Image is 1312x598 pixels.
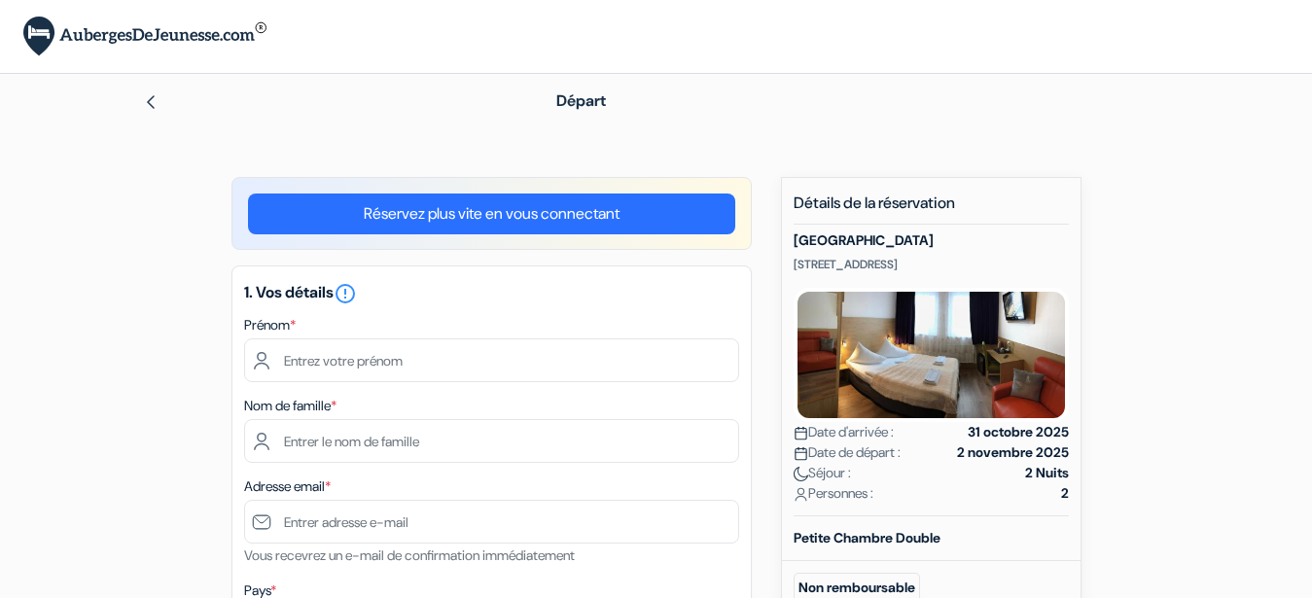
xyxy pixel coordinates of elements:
[794,426,808,440] img: calendar.svg
[794,193,1069,225] h5: Détails de la réservation
[794,529,940,546] b: Petite Chambre Double
[794,446,808,461] img: calendar.svg
[244,315,296,335] label: Prénom
[244,476,331,497] label: Adresse email
[248,193,735,234] a: Réservez plus vite en vous connectant
[244,546,575,564] small: Vous recevrez un e-mail de confirmation immédiatement
[23,17,266,56] img: AubergesDeJeunesse.com
[1025,463,1069,483] strong: 2 Nuits
[1061,483,1069,504] strong: 2
[334,282,357,302] a: error_outline
[794,442,901,463] span: Date de départ :
[968,422,1069,442] strong: 31 octobre 2025
[794,422,894,442] span: Date d'arrivée :
[244,282,739,305] h5: 1. Vos détails
[794,467,808,481] img: moon.svg
[794,487,808,502] img: user_icon.svg
[794,232,1069,249] h5: [GEOGRAPHIC_DATA]
[556,90,606,111] span: Départ
[244,419,739,463] input: Entrer le nom de famille
[794,463,851,483] span: Séjour :
[143,94,159,110] img: left_arrow.svg
[244,338,739,382] input: Entrez votre prénom
[794,483,873,504] span: Personnes :
[334,282,357,305] i: error_outline
[244,396,337,416] label: Nom de famille
[957,442,1069,463] strong: 2 novembre 2025
[794,257,1069,272] p: [STREET_ADDRESS]
[244,500,739,544] input: Entrer adresse e-mail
